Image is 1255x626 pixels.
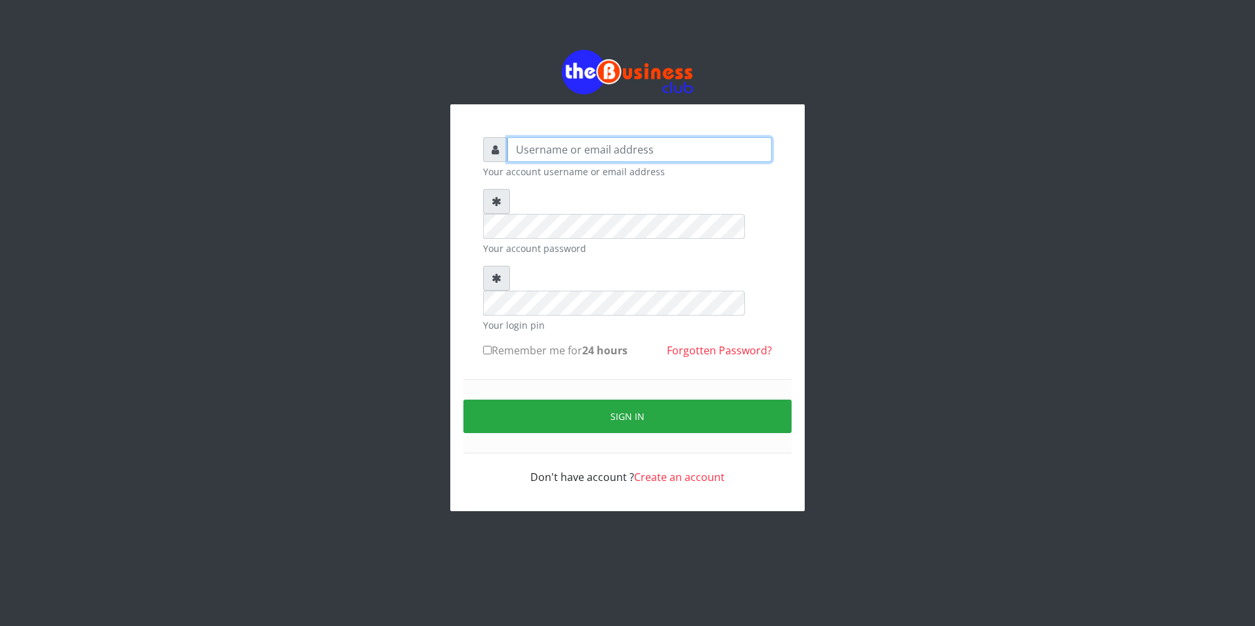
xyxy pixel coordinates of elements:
[507,137,772,162] input: Username or email address
[483,318,772,332] small: Your login pin
[483,453,772,485] div: Don't have account ?
[667,343,772,358] a: Forgotten Password?
[483,346,492,354] input: Remember me for24 hours
[483,165,772,178] small: Your account username or email address
[483,343,627,358] label: Remember me for
[483,241,772,255] small: Your account password
[582,343,627,358] b: 24 hours
[463,400,792,433] button: Sign in
[634,470,725,484] a: Create an account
